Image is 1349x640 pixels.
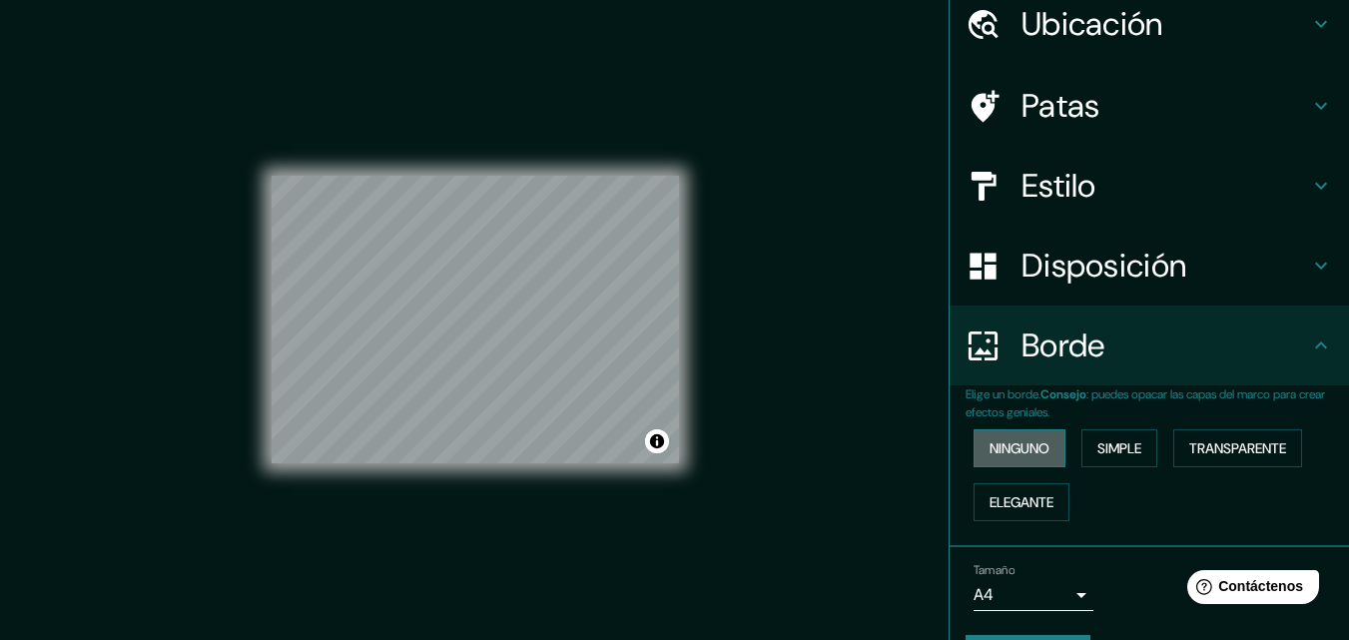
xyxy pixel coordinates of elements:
[974,579,1093,611] div: A4
[1021,245,1186,287] font: Disposición
[1097,439,1141,457] font: Simple
[990,493,1053,511] font: Elegante
[1081,429,1157,467] button: Simple
[966,386,1325,420] font: : puedes opacar las capas del marco para crear efectos geniales.
[950,306,1349,385] div: Borde
[974,429,1065,467] button: Ninguno
[272,176,679,463] canvas: Mapa
[1040,386,1086,402] font: Consejo
[1021,85,1100,127] font: Patas
[950,146,1349,226] div: Estilo
[1171,562,1327,618] iframe: Lanzador de widgets de ayuda
[966,386,1040,402] font: Elige un borde.
[1021,165,1096,207] font: Estilo
[645,429,669,453] button: Activar o desactivar atribución
[990,439,1049,457] font: Ninguno
[974,483,1069,521] button: Elegante
[950,66,1349,146] div: Patas
[950,226,1349,306] div: Disposición
[1173,429,1302,467] button: Transparente
[1021,3,1163,45] font: Ubicación
[974,584,994,605] font: A4
[1189,439,1286,457] font: Transparente
[974,562,1014,578] font: Tamaño
[1021,324,1105,366] font: Borde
